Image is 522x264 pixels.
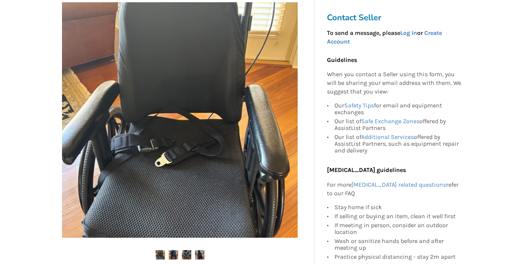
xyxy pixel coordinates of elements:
a: [MEDICAL_DATA] related questions [351,181,446,188]
div: Our for email and equipment exchanges [334,102,461,117]
div: If meeting in person, consider an outdoor location [334,221,461,237]
div: Our list of offered by AssistList Partners [334,117,461,133]
img: jay union tilting wheelchair-wheelchair-mobility-surrey-assistlist-listing [156,250,165,259]
b: Guidelines [327,56,357,63]
img: jay union tilting wheelchair-wheelchair-mobility-surrey-assistlist-listing [169,250,178,259]
div: Our list of offered by AssistList Partners, such as equipment repair and delivery [334,133,461,154]
a: Log In [400,29,417,36]
h3: Contact Seller [327,12,465,23]
b: [MEDICAL_DATA] guidelines [327,166,406,173]
img: jay union tilting wheelchair-wheelchair-mobility-surrey-assistlist-listing [195,250,204,259]
div: Stay home if sick [334,204,461,212]
div: Practice physical distancing - stay 2m apart [334,252,461,261]
img: jay union tilting wheelchair-wheelchair-mobility-surrey-assistlist-listing [182,250,191,259]
div: If selling or buying an item, clean it well first [334,212,461,221]
div: Wash or sanitize hands before and after meeting up [334,237,461,252]
a: Additional Services [361,133,414,140]
a: Safety Tips [344,102,374,109]
p: For more refer to our FAQ [327,181,461,198]
a: Safe Exchange Zones [361,118,419,125]
strong: To send a message, please or [327,29,442,45]
p: When you contact a Seller using this form, you will be sharing your email address with them. We s... [327,71,461,97]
